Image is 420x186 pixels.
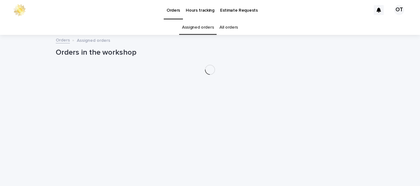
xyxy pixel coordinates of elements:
[394,5,404,15] div: OT
[219,20,238,35] a: All orders
[56,36,70,43] a: Orders
[182,20,214,35] a: Assigned orders
[13,4,26,16] img: 0ffKfDbyRa2Iv8hnaAqg
[77,36,110,43] p: Assigned orders
[56,48,364,57] h1: Orders in the workshop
